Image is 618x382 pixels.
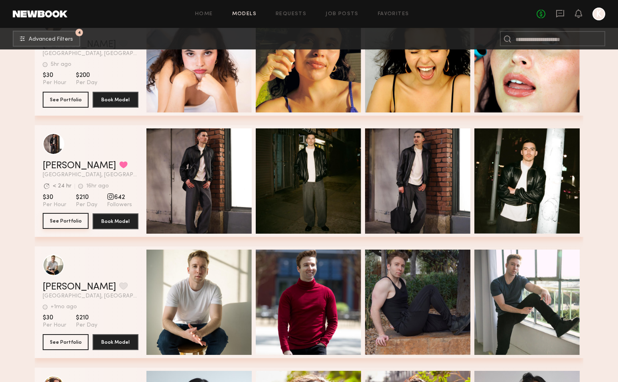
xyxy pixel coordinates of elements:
[76,79,97,87] span: Per Day
[43,79,66,87] span: Per Hour
[276,12,306,17] a: Requests
[29,37,73,42] span: Advanced Filters
[86,183,109,189] div: 16hr ago
[13,31,80,47] button: 4Advanced Filters
[107,201,132,209] span: Followers
[76,193,97,201] span: $210
[43,92,89,108] button: See Portfolio
[93,92,138,108] button: Book Model
[43,71,66,79] span: $30
[76,314,97,322] span: $210
[93,213,138,229] button: Book Model
[93,334,138,350] button: Book Model
[43,334,89,350] button: See Portfolio
[76,322,97,329] span: Per Day
[195,12,213,17] a: Home
[76,71,97,79] span: $200
[326,12,359,17] a: Job Posts
[43,213,89,229] button: See Portfolio
[43,314,66,322] span: $30
[43,201,66,209] span: Per Hour
[53,183,71,189] div: < 24 hr
[78,31,81,34] span: 4
[51,304,77,310] div: +1mo ago
[43,51,138,57] span: [GEOGRAPHIC_DATA], [GEOGRAPHIC_DATA]
[107,193,132,201] span: 642
[592,8,605,20] a: K
[76,201,97,209] span: Per Day
[43,322,66,329] span: Per Hour
[378,12,409,17] a: Favorites
[43,193,66,201] span: $30
[43,172,138,178] span: [GEOGRAPHIC_DATA], [GEOGRAPHIC_DATA]
[43,293,138,299] span: [GEOGRAPHIC_DATA], [GEOGRAPHIC_DATA]
[232,12,257,17] a: Models
[51,62,71,67] div: 5hr ago
[43,282,116,292] a: [PERSON_NAME]
[43,161,116,171] a: [PERSON_NAME]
